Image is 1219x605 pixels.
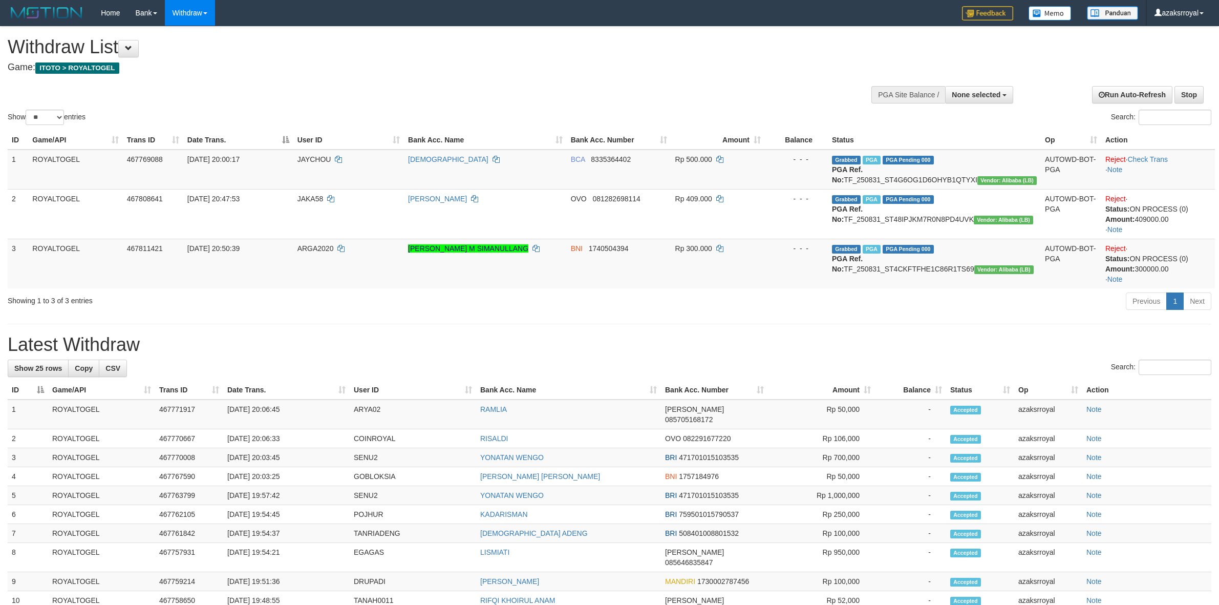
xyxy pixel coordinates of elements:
td: Rp 50,000 [768,400,875,429]
th: Bank Acc. Number: activate to sort column ascending [661,381,768,400]
span: Accepted [950,578,981,587]
a: Run Auto-Refresh [1092,86,1172,103]
td: 1 [8,150,28,190]
td: 4 [8,467,48,486]
span: Copy 1740504394 to clipboard [589,244,629,253]
span: 467769088 [127,155,163,163]
a: Check Trans [1128,155,1168,163]
span: BRI [665,510,677,518]
td: Rp 700,000 [768,448,875,467]
a: Copy [68,360,99,377]
td: SENU2 [350,448,476,467]
span: Copy 471701015103535 to clipboard [679,491,739,499]
th: User ID: activate to sort column ascending [293,131,404,150]
td: 2 [8,429,48,448]
span: BNI [571,244,583,253]
b: PGA Ref. No: [832,205,863,223]
a: Note [1086,510,1102,518]
div: ON PROCESS (0) 409000.00 [1105,204,1211,224]
span: BRI [665,491,677,499]
a: Note [1107,275,1123,283]
td: · · [1101,150,1215,190]
td: ROYALTOGEL [48,448,155,467]
td: [DATE] 20:03:25 [223,467,350,486]
a: Note [1086,577,1102,586]
a: RAMLIA [480,405,507,413]
span: Vendor URL: https://dashboard.q2checkout.com/secure [974,265,1034,274]
b: Status: [1105,255,1129,263]
span: Accepted [950,473,981,482]
td: azaksrroyal [1014,467,1082,486]
img: panduan.png [1087,6,1138,20]
a: Note [1086,453,1102,462]
b: PGA Ref. No: [832,255,863,273]
th: Amount: activate to sort column ascending [671,131,765,150]
td: - [875,448,946,467]
td: 467767590 [155,467,223,486]
td: [DATE] 20:03:45 [223,448,350,467]
img: MOTION_logo.png [8,5,85,20]
span: Copy 085705168172 to clipboard [665,415,713,424]
td: EGAGAS [350,543,476,572]
span: ITOTO > ROYALTOGEL [35,62,119,74]
th: Trans ID: activate to sort column ascending [155,381,223,400]
a: Note [1107,225,1123,234]
span: [PERSON_NAME] [665,405,724,413]
span: Accepted [950,406,981,414]
div: - - - [769,154,824,164]
td: 467771917 [155,400,223,429]
td: 467762105 [155,505,223,524]
td: - [875,572,946,591]
span: Copy 8335364402 to clipboard [591,155,631,163]
td: COINROYAL [350,429,476,448]
h4: Game: [8,62,802,73]
span: JAKA58 [297,195,324,203]
td: ROYALTOGEL [48,505,155,524]
td: 8 [8,543,48,572]
td: [DATE] 19:54:21 [223,543,350,572]
td: AUTOWD-BOT-PGA [1041,150,1101,190]
span: 467808641 [127,195,163,203]
td: 3 [8,448,48,467]
th: Action [1101,131,1215,150]
td: ROYALTOGEL [48,524,155,543]
span: BCA [571,155,585,163]
td: · · [1101,239,1215,288]
th: Op: activate to sort column ascending [1014,381,1082,400]
label: Search: [1111,360,1211,375]
input: Search: [1139,110,1211,125]
td: [DATE] 20:06:33 [223,429,350,448]
div: - - - [769,194,824,204]
td: POJHUR [350,505,476,524]
td: ARYA02 [350,400,476,429]
td: ROYALTOGEL [48,429,155,448]
label: Search: [1111,110,1211,125]
a: Note [1086,405,1102,413]
span: None selected [952,91,1000,99]
a: 1 [1166,293,1184,310]
th: Status: activate to sort column ascending [946,381,1014,400]
th: Op: activate to sort column ascending [1041,131,1101,150]
span: PGA Pending [883,195,934,204]
td: 7 [8,524,48,543]
td: [DATE] 19:54:37 [223,524,350,543]
th: Bank Acc. Number: activate to sort column ascending [567,131,671,150]
th: Game/API: activate to sort column ascending [48,381,155,400]
th: Date Trans.: activate to sort column descending [183,131,293,150]
td: - [875,429,946,448]
td: Rp 100,000 [768,524,875,543]
th: Action [1082,381,1211,400]
td: ROYALTOGEL [28,239,122,288]
span: Accepted [950,549,981,557]
th: Date Trans.: activate to sort column ascending [223,381,350,400]
span: Accepted [950,492,981,500]
th: Balance: activate to sort column ascending [875,381,946,400]
label: Show entries [8,110,85,125]
td: azaksrroyal [1014,524,1082,543]
span: Vendor URL: https://dashboard.q2checkout.com/secure [977,176,1037,185]
span: Rp 300.000 [675,244,712,253]
span: PGA Pending [883,245,934,254]
span: [PERSON_NAME] [665,596,724,604]
span: Accepted [950,530,981,538]
td: - [875,400,946,429]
